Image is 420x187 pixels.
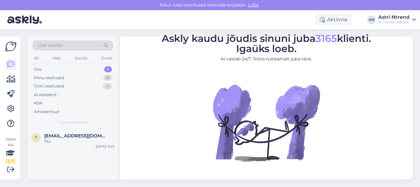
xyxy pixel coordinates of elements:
[34,75,64,81] div: Minu vestlused
[38,42,63,49] span: Otsi kliente
[33,54,40,62] div: All
[246,2,260,8] span: Luba
[162,56,371,62] p: AI vastab 24/7. Tööta nutikamalt juba täna.
[44,133,108,139] span: tiiuvendla@gmail.com
[378,15,416,25] a: Astri NtrendN-Trend website
[44,139,114,144] div: Tiiu
[5,159,16,164] div: 2 / 3
[34,100,43,106] div: Kõik
[73,54,89,62] div: Socials
[34,109,59,115] div: Arhiveeritud
[378,15,410,20] div: Astri Ntrend
[59,120,87,125] span: Uued vestlused
[100,54,113,62] div: Email
[211,67,322,178] img: No Chat active
[34,92,57,98] div: AI Assistent
[5,136,16,164] div: Vaata siia
[5,42,17,51] img: Askly Logo
[104,66,112,72] div: 1
[315,32,337,44] span: 3165
[35,135,37,140] span: t
[34,83,64,89] div: Tiimi vestlused
[378,20,410,25] div: N-Trend website
[103,75,112,81] div: 8
[315,14,352,25] div: Aktiivne
[103,83,112,89] div: 4
[34,66,42,72] div: Uus
[367,15,376,24] div: AN
[96,144,114,149] div: [DATE] 13:23
[162,32,371,55] span: Askly kaudu jõudis sinuni juba klienti. Igaüks loeb.
[51,54,62,62] div: Web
